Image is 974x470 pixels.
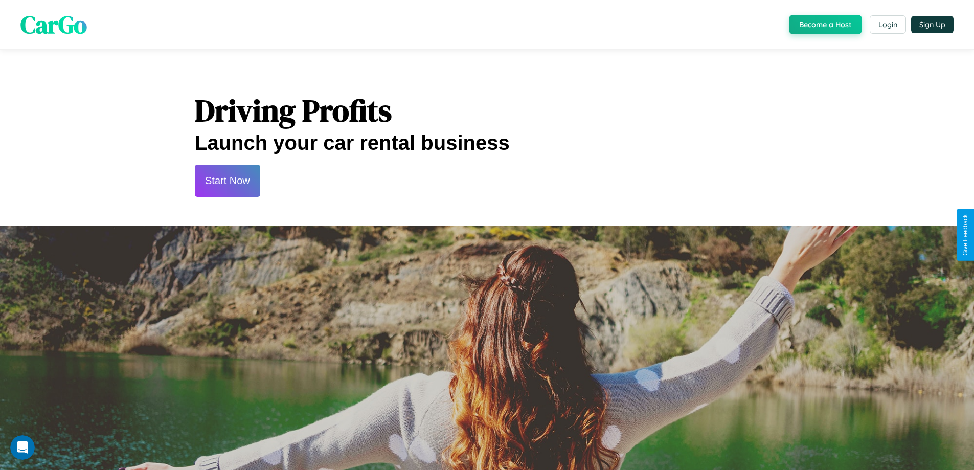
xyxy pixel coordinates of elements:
button: Sign Up [911,16,954,33]
span: CarGo [20,8,87,41]
button: Login [870,15,906,34]
h2: Launch your car rental business [195,131,779,154]
button: Become a Host [789,15,862,34]
div: Give Feedback [962,214,969,256]
button: Start Now [195,165,260,197]
h1: Driving Profits [195,89,779,131]
iframe: Intercom live chat [10,435,35,460]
